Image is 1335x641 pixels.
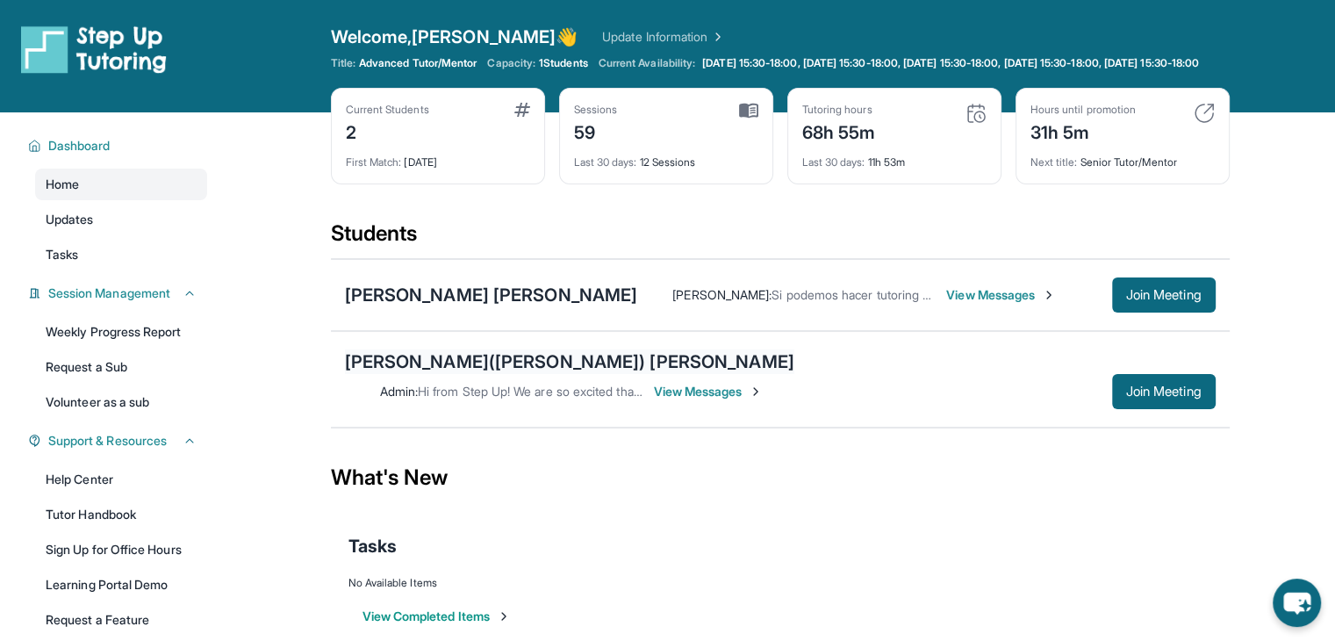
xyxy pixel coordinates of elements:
[35,386,207,418] a: Volunteer as a sub
[35,351,207,383] a: Request a Sub
[802,155,865,169] span: Last 30 days :
[802,145,987,169] div: 11h 53m
[380,384,418,399] span: Admin :
[1126,290,1202,300] span: Join Meeting
[35,604,207,636] a: Request a Feature
[1030,155,1078,169] span: Next title :
[672,287,772,302] span: [PERSON_NAME] :
[749,385,763,399] img: Chevron-Right
[345,283,638,307] div: [PERSON_NAME] [PERSON_NAME]
[345,349,794,374] div: [PERSON_NAME]([PERSON_NAME]) [PERSON_NAME]
[702,56,1199,70] span: [DATE] 15:30-18:00, [DATE] 15:30-18:00, [DATE] 15:30-18:00, [DATE] 15:30-18:00, [DATE] 15:30-18:00
[35,464,207,495] a: Help Center
[35,499,207,530] a: Tutor Handbook
[346,117,429,145] div: 2
[35,169,207,200] a: Home
[35,316,207,348] a: Weekly Progress Report
[359,56,477,70] span: Advanced Tutor/Mentor
[1112,374,1216,409] button: Join Meeting
[574,145,758,169] div: 12 Sessions
[1030,103,1136,117] div: Hours until promotion
[21,25,167,74] img: logo
[46,246,78,263] span: Tasks
[802,103,876,117] div: Tutoring hours
[35,534,207,565] a: Sign Up for Office Hours
[331,56,355,70] span: Title:
[602,28,725,46] a: Update Information
[35,204,207,235] a: Updates
[699,56,1202,70] a: [DATE] 15:30-18:00, [DATE] 15:30-18:00, [DATE] 15:30-18:00, [DATE] 15:30-18:00, [DATE] 15:30-18:00
[965,103,987,124] img: card
[802,117,876,145] div: 68h 55m
[348,534,397,558] span: Tasks
[331,439,1230,516] div: What's New
[739,103,758,119] img: card
[772,287,1013,302] span: Si podemos hacer tutoring martes y jueves!
[331,220,1230,258] div: Students
[1194,103,1215,124] img: card
[946,286,1056,304] span: View Messages
[346,103,429,117] div: Current Students
[48,432,167,450] span: Support & Resources
[599,56,695,70] span: Current Availability:
[514,103,530,117] img: card
[35,239,207,270] a: Tasks
[1030,117,1136,145] div: 31h 5m
[654,383,764,400] span: View Messages
[1030,145,1215,169] div: Senior Tutor/Mentor
[346,155,402,169] span: First Match :
[35,569,207,601] a: Learning Portal Demo
[707,28,725,46] img: Chevron Right
[48,284,170,302] span: Session Management
[487,56,535,70] span: Capacity:
[362,608,511,625] button: View Completed Items
[1042,288,1056,302] img: Chevron-Right
[574,155,637,169] span: Last 30 days :
[1273,579,1321,627] button: chat-button
[348,576,1212,590] div: No Available Items
[41,432,197,450] button: Support & Resources
[539,56,588,70] span: 1 Students
[46,211,94,228] span: Updates
[41,284,197,302] button: Session Management
[574,103,618,117] div: Sessions
[331,25,578,49] span: Welcome, [PERSON_NAME] 👋
[48,137,111,155] span: Dashboard
[1112,277,1216,313] button: Join Meeting
[41,137,197,155] button: Dashboard
[346,145,530,169] div: [DATE]
[1126,386,1202,397] span: Join Meeting
[574,117,618,145] div: 59
[46,176,79,193] span: Home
